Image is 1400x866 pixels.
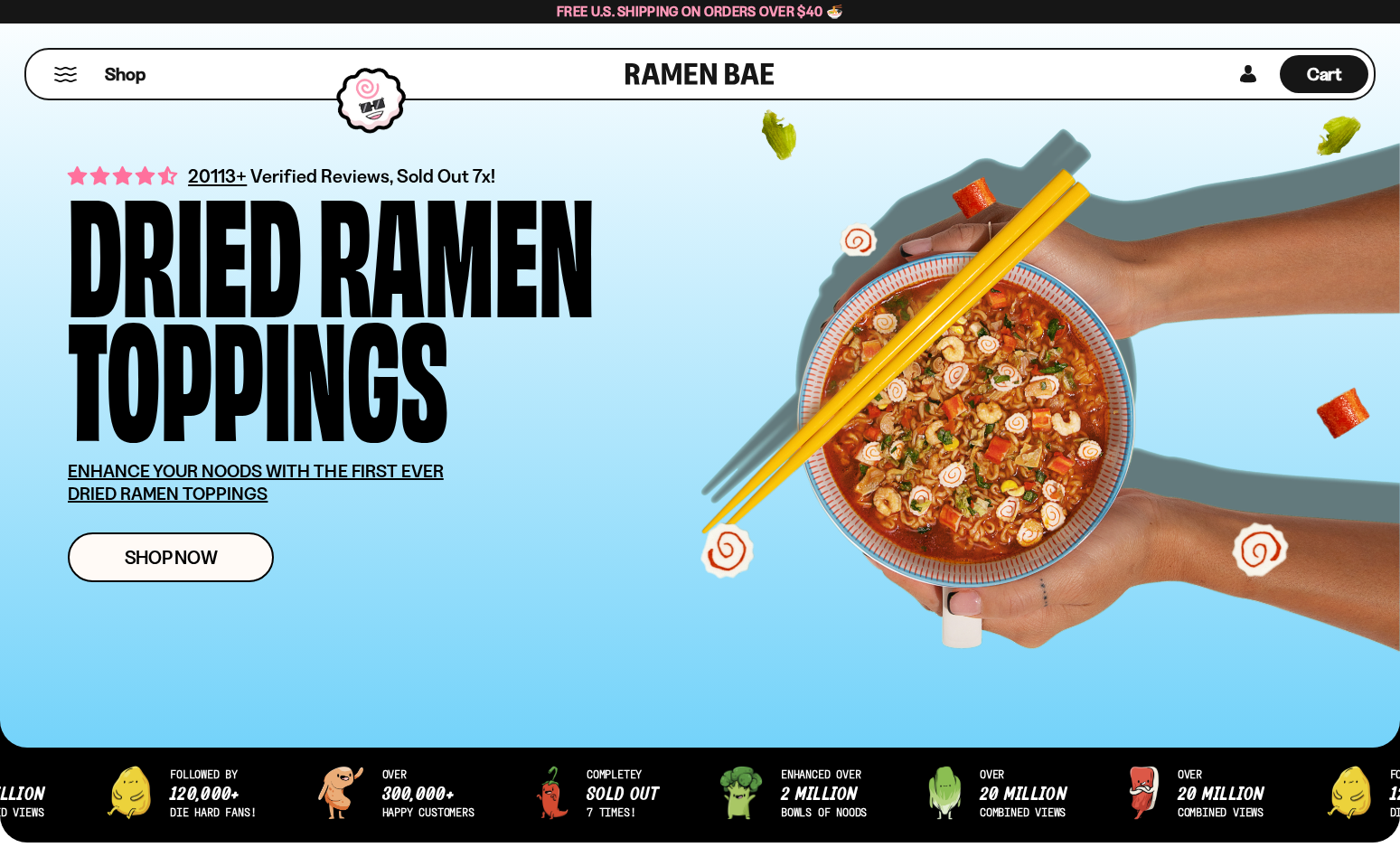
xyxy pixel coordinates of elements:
[68,532,274,582] a: Shop Now
[125,548,218,567] span: Shop Now
[53,67,78,82] button: Mobile Menu Trigger
[1307,63,1342,85] span: Cart
[105,62,146,87] span: Shop
[318,185,595,309] div: Ramen
[68,460,444,504] u: ENHANCE YOUR NOODS WITH THE FIRST EVER DRIED RAMEN TOPPINGS
[557,3,843,20] span: Free U.S. Shipping on Orders over $40 🍜
[1280,50,1368,99] a: Cart
[105,55,146,93] a: Shop
[68,309,448,433] div: Toppings
[68,185,302,309] div: Dried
